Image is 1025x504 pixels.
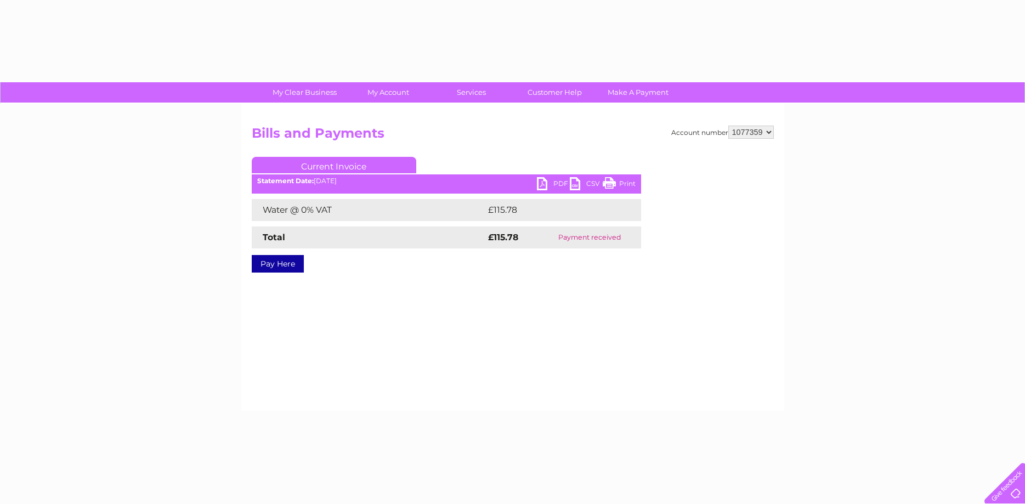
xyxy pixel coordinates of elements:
[263,232,285,242] strong: Total
[257,177,314,185] b: Statement Date:
[252,177,641,185] div: [DATE]
[603,177,636,193] a: Print
[488,232,518,242] strong: £115.78
[426,82,517,103] a: Services
[537,177,570,193] a: PDF
[485,199,620,221] td: £115.78
[259,82,350,103] a: My Clear Business
[570,177,603,193] a: CSV
[509,82,600,103] a: Customer Help
[539,226,641,248] td: Payment received
[252,255,304,273] a: Pay Here
[343,82,433,103] a: My Account
[252,126,774,146] h2: Bills and Payments
[593,82,683,103] a: Make A Payment
[252,199,485,221] td: Water @ 0% VAT
[671,126,774,139] div: Account number
[252,157,416,173] a: Current Invoice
